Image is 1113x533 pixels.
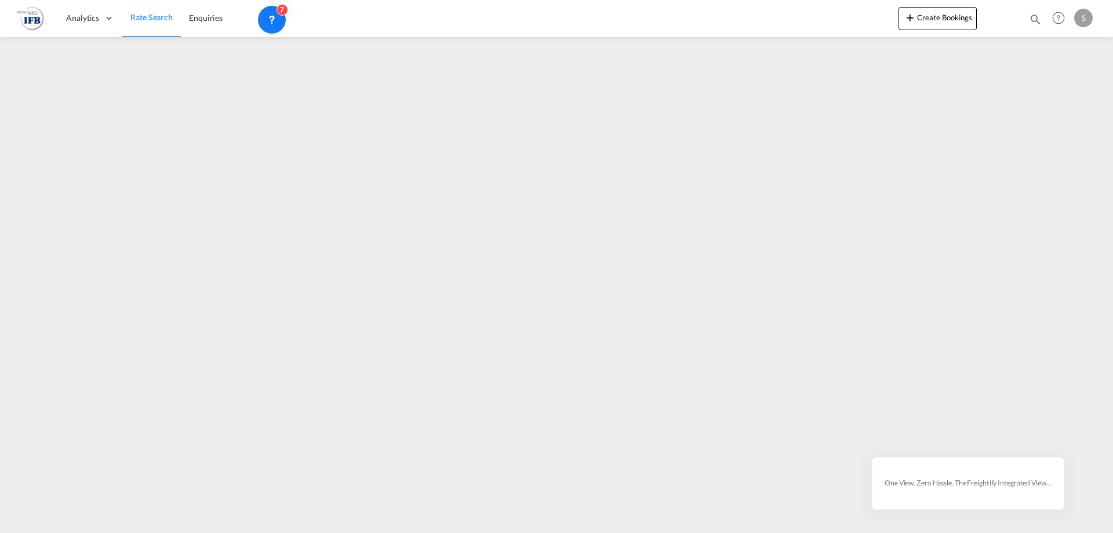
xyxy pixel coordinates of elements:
[130,12,173,22] span: Rate Search
[1049,8,1068,28] span: Help
[1074,9,1093,27] div: S
[1049,8,1074,29] div: Help
[903,10,917,24] md-icon: icon-plus 400-fg
[66,12,99,24] span: Analytics
[1029,13,1042,26] md-icon: icon-magnify
[899,7,977,30] button: icon-plus 400-fgCreate Bookings
[189,13,223,23] span: Enquiries
[1029,13,1042,30] div: icon-magnify
[17,5,43,31] img: de31bbe0256b11eebba44b54815f083d.png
